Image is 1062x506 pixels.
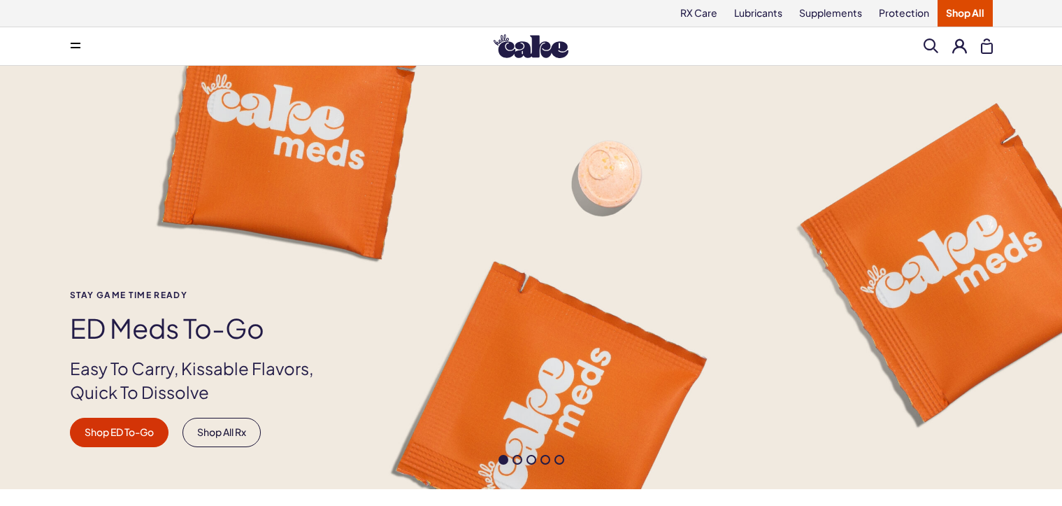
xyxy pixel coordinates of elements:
span: Stay Game time ready [70,290,337,300]
h1: ED Meds to-go [70,314,337,343]
img: Hello Cake [494,34,568,58]
a: Shop All Rx [182,418,261,447]
a: Shop ED To-Go [70,418,168,447]
p: Easy To Carry, Kissable Flavors, Quick To Dissolve [70,357,337,404]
